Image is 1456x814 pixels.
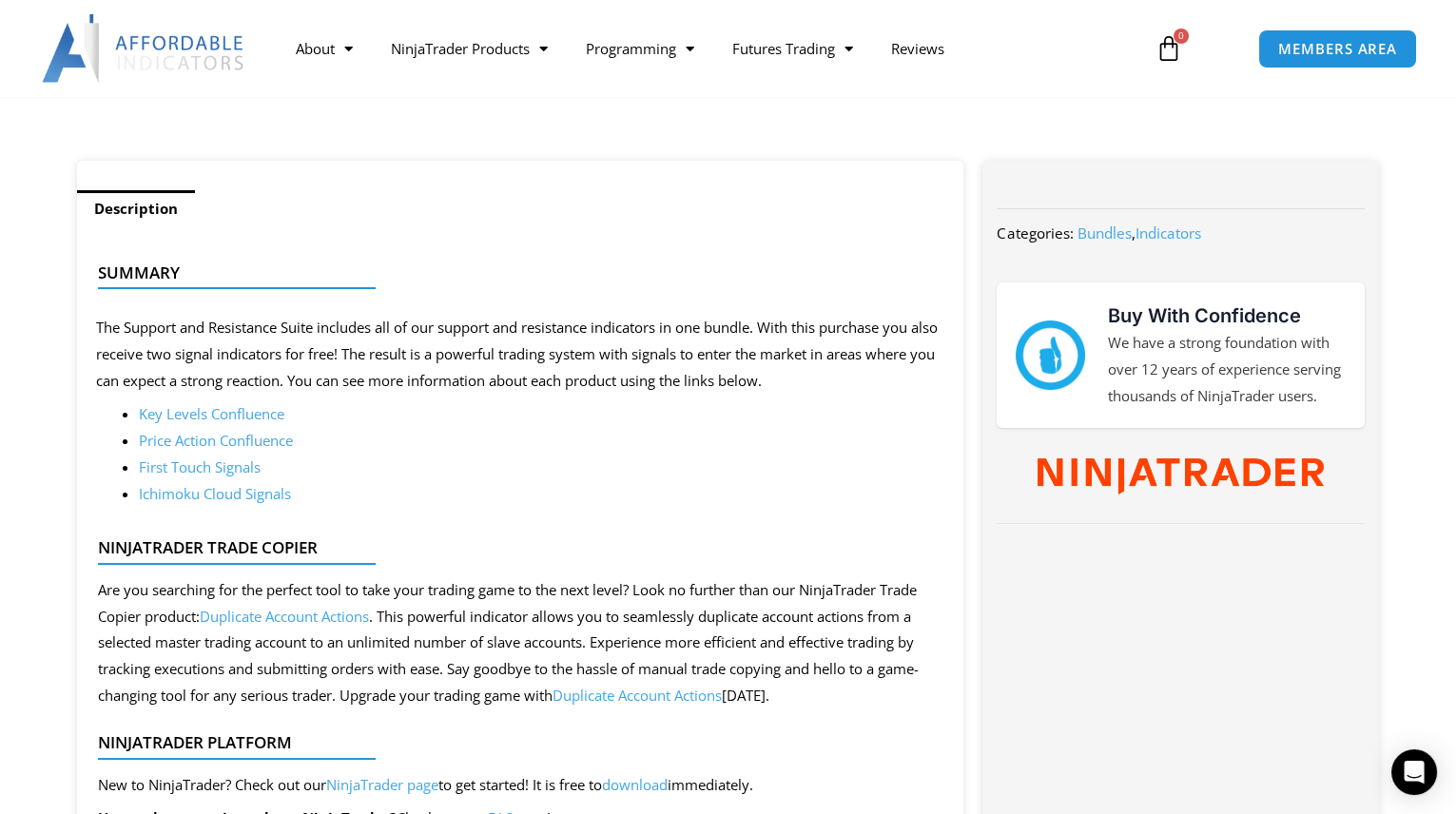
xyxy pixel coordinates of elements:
h4: Summary [98,263,928,282]
div: Open Intercom Messenger [1391,749,1437,795]
span: MEMBERS AREA [1278,42,1397,56]
a: First Touch Signals [139,457,261,476]
a: Programming [567,27,713,70]
a: 0 [1127,21,1211,76]
nav: Menu [277,27,1136,70]
h3: Buy With Confidence [1108,301,1346,330]
img: NinjaTrader Wordmark color RGB | Affordable Indicators – NinjaTrader [1038,458,1324,494]
a: Key Levels Confluence [139,404,284,423]
p: The Support and Resistance Suite includes all of our support and resistance indicators in one bun... [96,315,945,395]
p: We have a strong foundation with over 12 years of experience serving thousands of NinjaTrader users. [1108,330,1346,410]
a: Indicators [1135,223,1200,242]
a: Price Action Confluence [139,431,293,450]
a: Reviews [872,27,963,70]
span: Categories: [997,223,1073,242]
a: Bundles [1077,223,1131,242]
h4: NinjaTrader Trade Copier [98,538,928,557]
a: NinjaTrader page [326,775,438,794]
img: LogoAI | Affordable Indicators – NinjaTrader [42,14,246,83]
a: NinjaTrader Products [372,27,567,70]
p: New to NinjaTrader? Check out our to get started! It is free to immediately. [98,772,753,799]
div: Are you searching for the perfect tool to take your trading game to the next level? Look no furth... [98,577,928,709]
span: 0 [1174,29,1189,44]
a: About [277,27,372,70]
a: download [602,775,668,794]
span: , [1077,223,1200,242]
a: Duplicate Account Actions [200,607,369,626]
a: Description [77,190,195,227]
img: mark thumbs good 43913 | Affordable Indicators – NinjaTrader [1016,320,1084,389]
a: Ichimoku Cloud Signals [139,484,291,503]
h4: NinjaTrader Platform [98,733,928,752]
a: MEMBERS AREA [1258,29,1417,68]
a: Futures Trading [713,27,872,70]
a: Duplicate Account Actions [553,686,722,705]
